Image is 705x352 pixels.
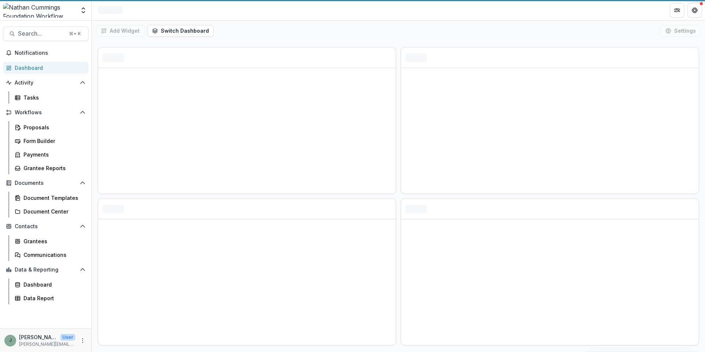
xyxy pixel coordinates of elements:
[3,26,88,41] button: Search...
[3,107,88,118] button: Open Workflows
[661,25,701,37] button: Settings
[12,292,88,304] a: Data Report
[19,341,75,348] p: [PERSON_NAME][EMAIL_ADDRESS][PERSON_NAME][DOMAIN_NAME]
[3,77,88,89] button: Open Activity
[96,25,144,37] button: Add Widget
[78,3,88,18] button: Open entity switcher
[12,162,88,174] a: Grantee Reports
[12,135,88,147] a: Form Builder
[23,164,83,172] div: Grantee Reports
[15,180,77,186] span: Documents
[3,264,88,276] button: Open Data & Reporting
[12,205,88,218] a: Document Center
[15,267,77,273] span: Data & Reporting
[15,223,77,230] span: Contacts
[3,3,75,18] img: Nathan Cummings Foundation Workflow Sandbox logo
[12,192,88,204] a: Document Templates
[12,279,88,291] a: Dashboard
[3,177,88,189] button: Open Documents
[60,334,75,341] p: User
[12,235,88,247] a: Grantees
[12,148,88,161] a: Payments
[15,50,86,56] span: Notifications
[9,338,12,343] div: Joshua
[23,137,83,145] div: Form Builder
[12,249,88,261] a: Communications
[23,208,83,215] div: Document Center
[12,121,88,133] a: Proposals
[15,64,83,72] div: Dashboard
[3,220,88,232] button: Open Contacts
[23,281,83,288] div: Dashboard
[23,151,83,158] div: Payments
[68,30,82,38] div: ⌘ + K
[23,251,83,259] div: Communications
[23,237,83,245] div: Grantees
[78,336,87,345] button: More
[670,3,684,18] button: Partners
[19,333,57,341] p: [PERSON_NAME]
[12,91,88,104] a: Tasks
[15,80,77,86] span: Activity
[18,30,65,37] span: Search...
[3,62,88,74] a: Dashboard
[95,5,126,15] nav: breadcrumb
[15,109,77,116] span: Workflows
[147,25,214,37] button: Switch Dashboard
[23,294,83,302] div: Data Report
[23,123,83,131] div: Proposals
[3,47,88,59] button: Notifications
[23,194,83,202] div: Document Templates
[687,3,702,18] button: Get Help
[23,94,83,101] div: Tasks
